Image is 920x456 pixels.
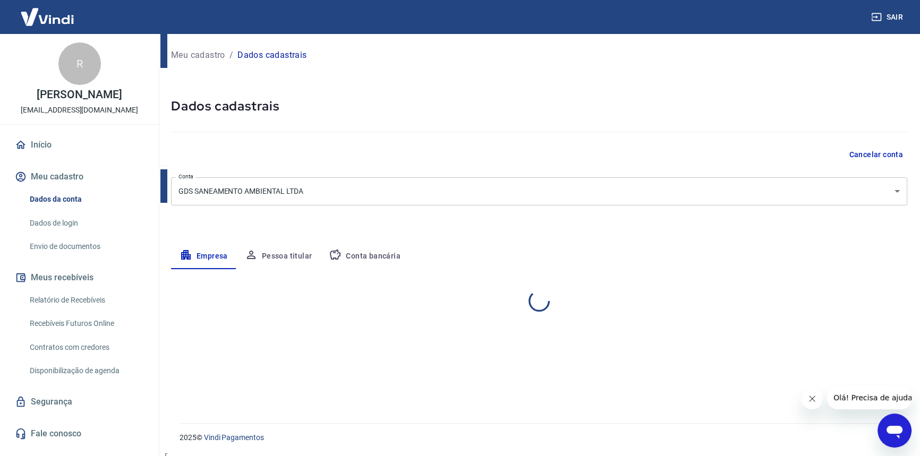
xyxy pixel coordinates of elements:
div: R [58,42,101,85]
button: Pessoa titular [236,244,321,269]
p: / [229,49,233,62]
span: Olá! Precisa de ajuda? [6,7,89,16]
a: Vindi Pagamentos [204,433,264,442]
button: Meu cadastro [13,165,146,188]
iframe: Botão para abrir a janela de mensagens [878,414,912,448]
a: Recebíveis Futuros Online [25,313,146,334]
a: Início [13,133,146,157]
a: Relatório de Recebíveis [25,289,146,311]
a: Disponibilização de agenda [25,360,146,382]
a: Dados da conta [25,188,146,210]
button: Meus recebíveis [13,266,146,289]
a: Segurança [13,390,146,414]
button: Sair [869,7,907,27]
div: GDS SANEAMENTO AMBIENTAL LTDA [171,177,907,205]
p: [EMAIL_ADDRESS][DOMAIN_NAME] [21,105,138,116]
a: Dados de login [25,212,146,234]
p: Dados cadastrais [237,49,306,62]
iframe: Fechar mensagem [802,388,823,409]
a: Contratos com credores [25,337,146,358]
a: Envio de documentos [25,236,146,257]
p: [PERSON_NAME] [37,89,122,100]
h5: Dados cadastrais [171,98,907,115]
button: Cancelar conta [845,145,907,165]
button: Empresa [171,244,236,269]
a: Meu cadastro [171,49,225,62]
p: 2025 © [180,432,895,443]
label: Conta [178,173,193,180]
iframe: Mensagem da empresa [827,386,912,409]
button: Conta bancária [320,244,409,269]
img: Vindi [13,1,82,33]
